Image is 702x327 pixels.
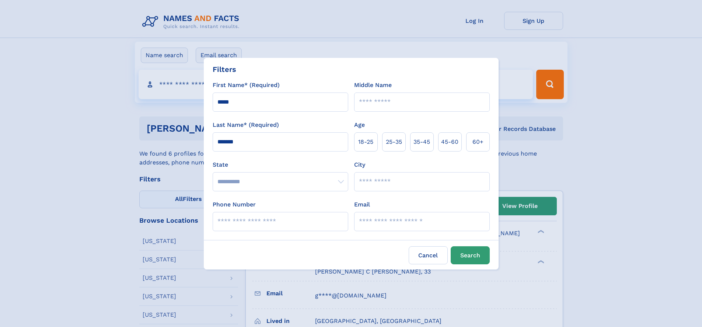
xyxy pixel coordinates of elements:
[354,121,365,129] label: Age
[441,138,458,146] span: 45‑60
[354,200,370,209] label: Email
[472,138,483,146] span: 60+
[409,246,448,264] label: Cancel
[213,121,279,129] label: Last Name* (Required)
[451,246,490,264] button: Search
[386,138,402,146] span: 25‑35
[213,81,280,90] label: First Name* (Required)
[354,81,392,90] label: Middle Name
[358,138,373,146] span: 18‑25
[413,138,430,146] span: 35‑45
[354,160,365,169] label: City
[213,64,236,75] div: Filters
[213,160,348,169] label: State
[213,200,256,209] label: Phone Number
